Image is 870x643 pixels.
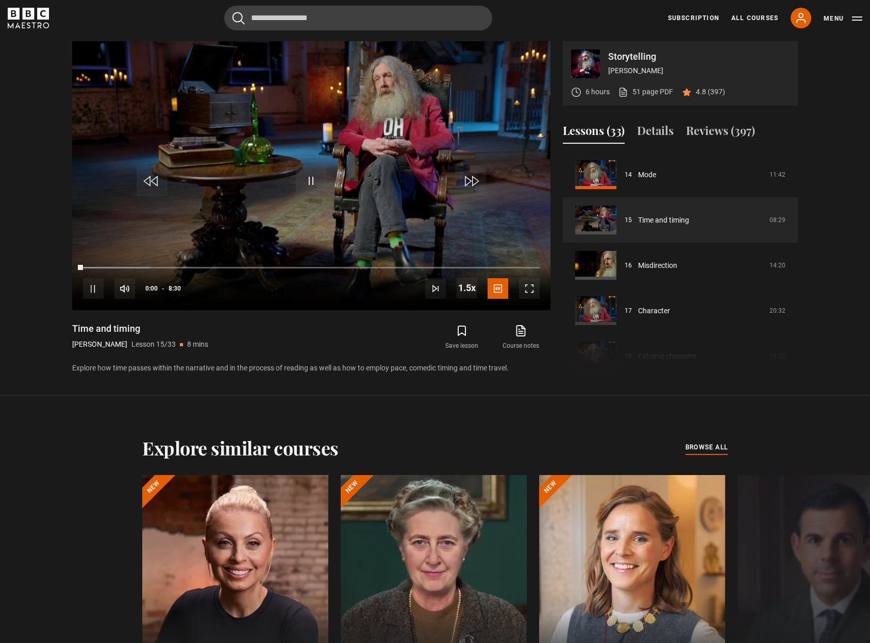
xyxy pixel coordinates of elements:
button: Lessons (33) [563,122,625,144]
button: Playback Rate [457,278,477,298]
video-js: Video Player [72,41,550,310]
p: [PERSON_NAME] [72,339,127,350]
span: - [162,285,164,292]
button: Submit the search query [232,12,245,25]
p: Explore how time passes within the narrative and in the process of reading as well as how to empl... [72,363,550,374]
a: Course notes [492,323,550,352]
button: Details [637,122,674,144]
h1: Time and timing [72,323,208,335]
button: Fullscreen [519,278,540,299]
span: 8:30 [169,279,181,298]
p: 8 mins [187,339,208,350]
button: Next Lesson [425,278,446,299]
input: Search [224,6,492,30]
h2: Explore similar courses [142,437,339,459]
button: Captions [488,278,508,299]
button: Reviews (397) [686,122,755,144]
p: Storytelling [608,52,790,61]
a: All Courses [731,13,778,23]
p: [PERSON_NAME] [608,65,790,76]
a: Time and timing [638,215,689,226]
button: Save lesson [432,323,491,352]
p: Lesson 15/33 [131,339,176,350]
span: 0:00 [145,279,158,298]
div: Progress Bar [83,267,540,269]
button: Toggle navigation [824,13,862,24]
a: Mode [638,170,656,180]
a: 51 page PDF [618,87,673,97]
span: browse all [685,442,728,452]
a: Misdirection [638,260,677,271]
p: 6 hours [585,87,610,97]
button: Pause [83,278,104,299]
svg: BBC Maestro [8,8,49,28]
a: Character [638,306,670,316]
a: browse all [685,442,728,453]
p: 4.8 (397) [696,87,725,97]
button: Mute [114,278,135,299]
a: Subscription [668,13,719,23]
